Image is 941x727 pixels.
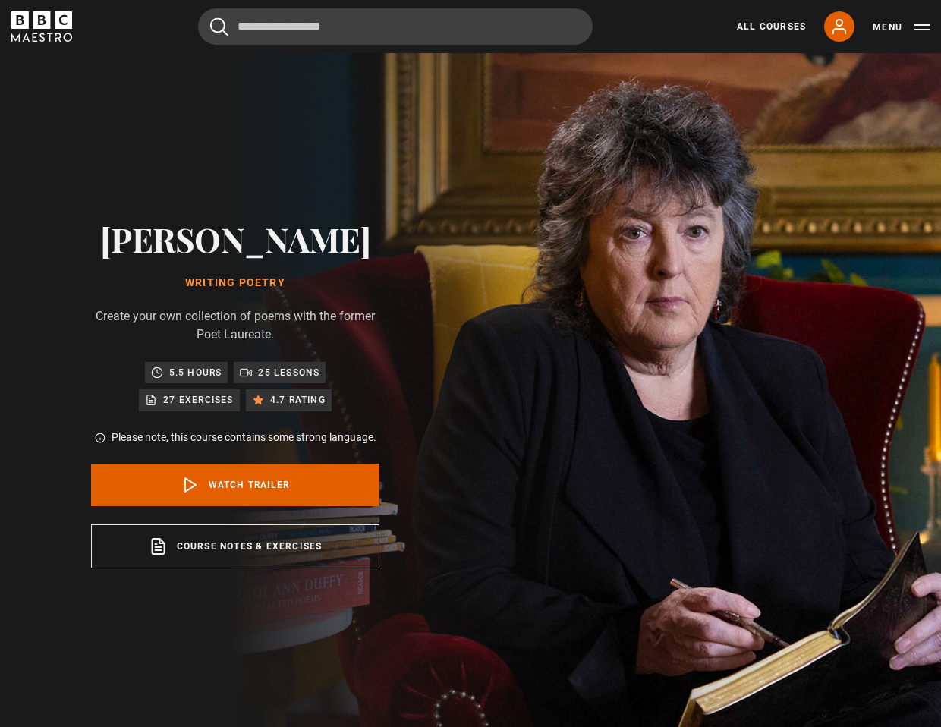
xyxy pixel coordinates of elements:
h2: [PERSON_NAME] [91,219,379,258]
a: All Courses [737,20,806,33]
p: 5.5 hours [169,365,222,380]
p: 25 lessons [258,365,319,380]
input: Search [198,8,593,45]
p: Please note, this course contains some strong language. [112,430,376,445]
a: Watch Trailer [91,464,379,506]
svg: BBC Maestro [11,11,72,42]
p: Create your own collection of poems with the former Poet Laureate. [91,307,379,344]
h1: Writing Poetry [91,277,379,289]
a: Course notes & exercises [91,524,379,568]
p: 4.7 rating [270,392,326,408]
button: Submit the search query [210,17,228,36]
button: Toggle navigation [873,20,930,35]
p: 27 exercises [163,392,233,408]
